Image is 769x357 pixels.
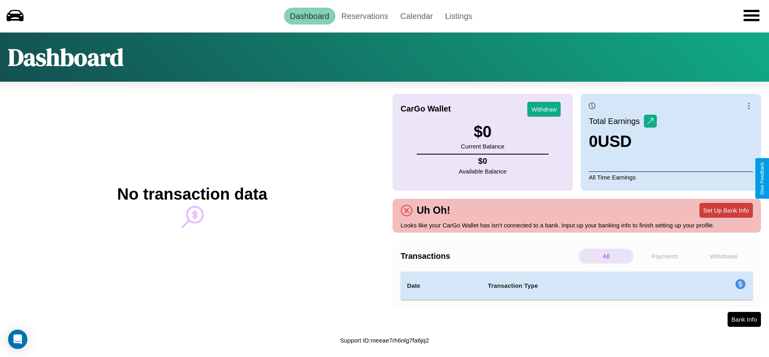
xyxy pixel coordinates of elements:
[401,220,753,231] p: Looks like your CarGo Wallet has isn't connected to a bank. Input up your banking info to finish ...
[527,102,561,117] button: Withdraw
[589,114,644,128] p: Total Earnings
[579,249,633,264] p: All
[401,272,753,300] table: simple table
[284,8,335,25] a: Dashboard
[401,104,451,113] h4: CarGo Wallet
[589,132,657,151] h3: 0 USD
[394,8,439,25] a: Calendar
[335,8,395,25] a: Reservations
[459,166,507,177] p: Available Balance
[699,203,753,218] button: Set Up Bank Info
[439,8,478,25] a: Listings
[8,41,123,74] h1: Dashboard
[696,249,751,264] p: Withdraws
[461,123,504,141] h3: $ 0
[589,171,753,183] p: All Time Earnings
[459,157,507,166] h4: $ 0
[728,312,761,327] button: Bank Info
[401,252,577,261] h4: Transactions
[407,281,475,291] h4: Date
[117,185,267,203] h2: No transaction data
[488,281,670,291] h4: Transaction Type
[461,141,504,152] p: Current Balance
[637,249,692,264] p: Payments
[340,335,429,346] p: Support ID: meeae7rh6nlg7fa6jq2
[759,162,765,195] div: Give Feedback
[8,330,27,349] div: Open Intercom Messenger
[413,204,454,216] h4: Uh Oh!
